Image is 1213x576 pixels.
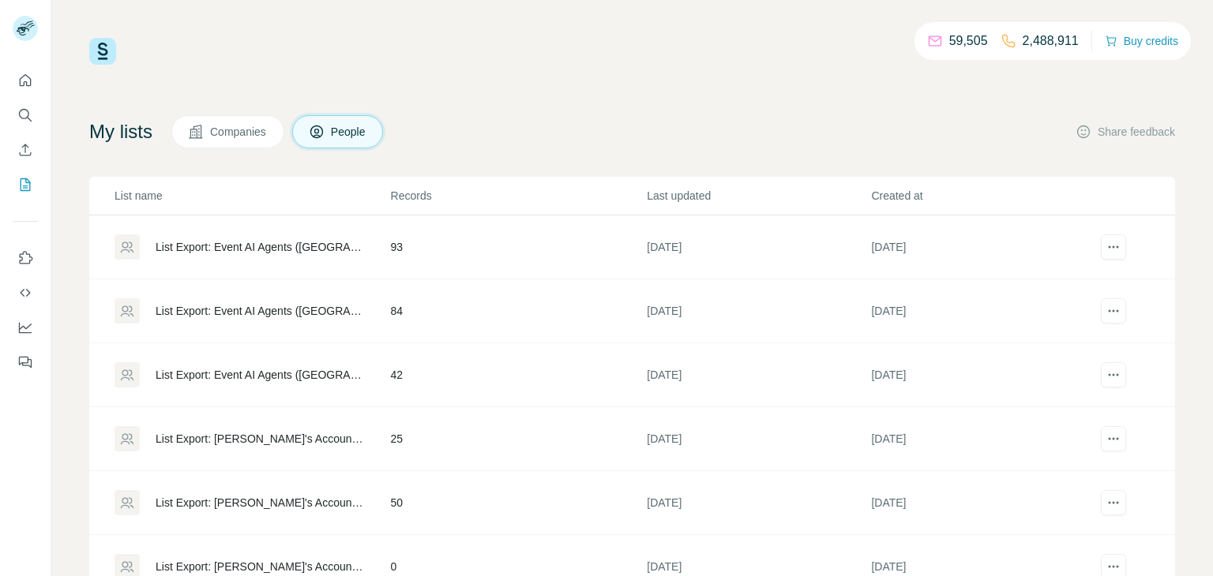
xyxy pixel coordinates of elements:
[156,303,364,319] div: List Export: Event AI Agents ([GEOGRAPHIC_DATA]) - [DATE] 12:40
[13,244,38,272] button: Use Surfe on LinkedIn
[390,343,647,407] td: 42
[391,188,646,204] p: Records
[331,124,367,140] span: People
[870,471,1095,535] td: [DATE]
[390,471,647,535] td: 50
[1023,32,1079,50] p: 2,488,911
[210,124,268,140] span: Companies
[156,431,364,447] div: List Export: [PERSON_NAME]'s Accounts - [DATE] 14:49
[13,170,38,199] button: My lists
[1101,362,1126,387] button: actions
[870,215,1095,279] td: [DATE]
[646,215,870,279] td: [DATE]
[13,101,38,129] button: Search
[949,32,988,50] p: 59,505
[13,348,38,376] button: Feedback
[1101,298,1126,324] button: actions
[646,343,870,407] td: [DATE]
[1076,124,1175,140] button: Share feedback
[647,188,869,204] p: Last updated
[870,407,1095,471] td: [DATE]
[870,279,1095,343] td: [DATE]
[646,279,870,343] td: [DATE]
[1101,490,1126,515] button: actions
[13,66,38,95] button: Quick start
[390,407,647,471] td: 25
[156,559,364,574] div: List Export: [PERSON_NAME]'s Accounts - [DATE] 14:46
[156,239,364,255] div: List Export: Event AI Agents ([GEOGRAPHIC_DATA]) - [DATE] 12:54
[13,279,38,307] button: Use Surfe API
[1101,234,1126,260] button: actions
[156,367,364,383] div: List Export: Event AI Agents ([GEOGRAPHIC_DATA]) - [DATE] 20:08
[390,279,647,343] td: 84
[646,471,870,535] td: [DATE]
[89,38,116,65] img: Surfe Logo
[89,119,152,144] h4: My lists
[156,495,364,511] div: List Export: [PERSON_NAME]'s Accounts - [DATE] 14:46
[646,407,870,471] td: [DATE]
[13,313,38,342] button: Dashboard
[870,343,1095,407] td: [DATE]
[1101,426,1126,451] button: actions
[13,136,38,164] button: Enrich CSV
[871,188,1094,204] p: Created at
[390,215,647,279] td: 93
[1105,30,1178,52] button: Buy credits
[115,188,389,204] p: List name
